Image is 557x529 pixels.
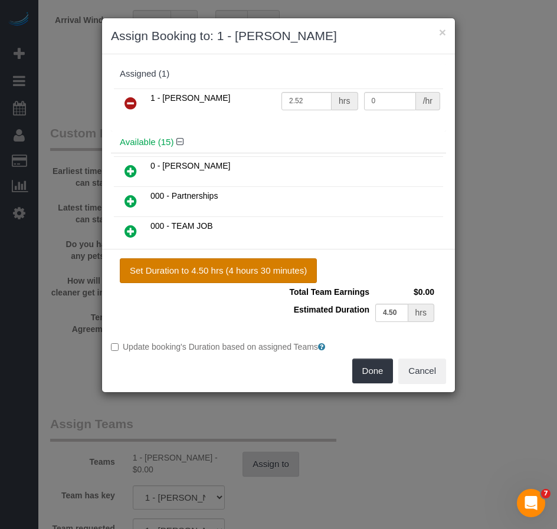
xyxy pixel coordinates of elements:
[517,489,545,517] iframe: Intercom live chat
[120,69,437,79] div: Assigned (1)
[111,341,446,353] label: Update booking's Duration based on assigned Teams
[398,359,446,383] button: Cancel
[416,92,440,110] div: /hr
[120,258,317,283] button: Set Duration to 4.50 hrs (4 hours 30 minutes)
[372,283,437,301] td: $0.00
[352,359,394,383] button: Done
[111,343,119,351] input: Update booking's Duration based on assigned Teams
[150,191,218,201] span: 000 - Partnerships
[541,489,551,498] span: 7
[332,92,358,110] div: hrs
[120,137,437,147] h4: Available (15)
[439,26,446,38] button: ×
[150,161,230,170] span: 0 - [PERSON_NAME]
[408,304,434,322] div: hrs
[150,93,230,103] span: 1 - [PERSON_NAME]
[150,221,213,231] span: 000 - TEAM JOB
[111,27,446,45] h3: Assign Booking to: 1 - [PERSON_NAME]
[294,305,369,314] span: Estimated Duration
[286,283,372,301] td: Total Team Earnings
